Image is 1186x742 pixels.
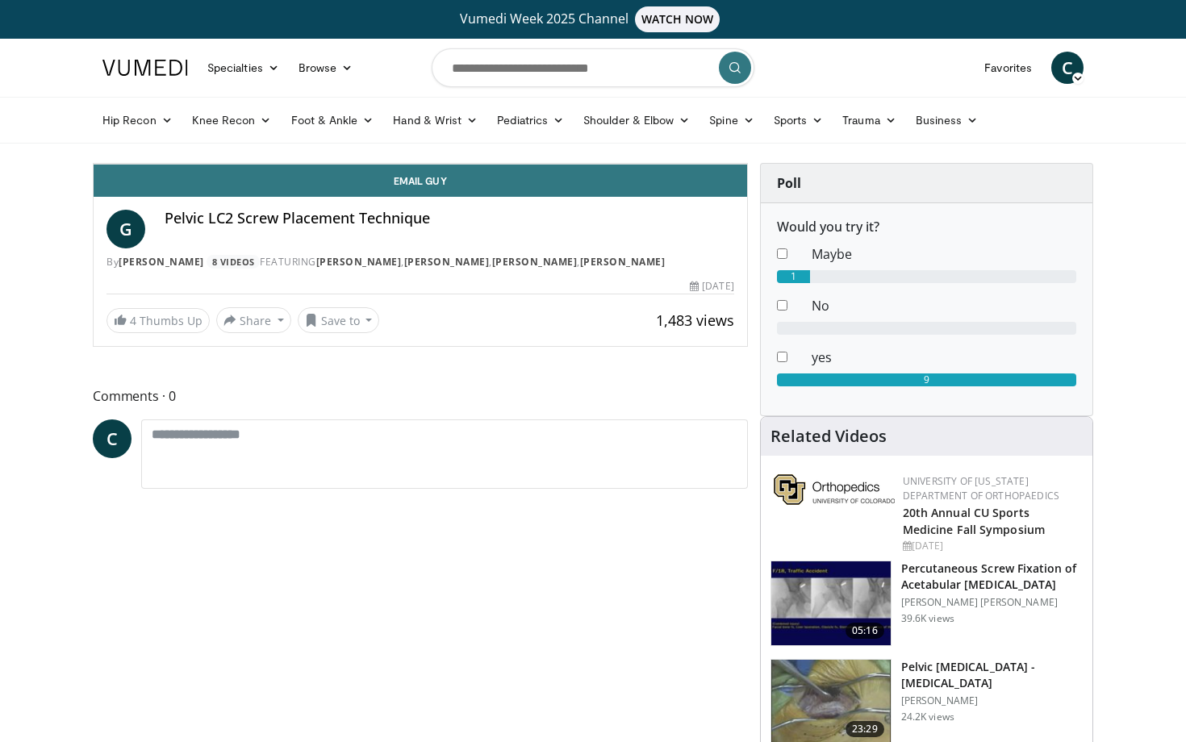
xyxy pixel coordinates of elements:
[207,255,260,269] a: 8 Videos
[574,104,699,136] a: Shoulder & Elbow
[777,174,801,192] strong: Poll
[770,561,1083,646] a: 05:16 Percutaneous Screw Fixation of Acetabular [MEDICAL_DATA] [PERSON_NAME] [PERSON_NAME] 39.6K ...
[1051,52,1084,84] a: C
[901,659,1083,691] h3: Pelvic [MEDICAL_DATA] - [MEDICAL_DATA]
[94,164,747,165] video-js: Video Player
[106,210,145,248] a: G
[94,165,747,197] a: Email Guy
[771,561,891,645] img: 134112_0000_1.png.150x105_q85_crop-smart_upscale.jpg
[846,623,884,639] span: 05:16
[165,210,734,227] h4: Pelvic LC2 Screw Placement Technique
[975,52,1042,84] a: Favorites
[182,104,282,136] a: Knee Recon
[282,104,384,136] a: Foot & Ankle
[404,255,490,269] a: [PERSON_NAME]
[777,219,1076,235] h6: Would you try it?
[901,561,1083,593] h3: Percutaneous Screw Fixation of Acetabular [MEDICAL_DATA]
[102,60,188,76] img: VuMedi Logo
[635,6,720,32] span: WATCH NOW
[656,311,734,330] span: 1,483 views
[298,307,380,333] button: Save to
[777,270,810,283] div: 1
[901,596,1083,609] p: [PERSON_NAME] [PERSON_NAME]
[316,255,402,269] a: [PERSON_NAME]
[487,104,574,136] a: Pediatrics
[800,348,1088,367] dd: yes
[130,313,136,328] span: 4
[901,694,1083,707] p: [PERSON_NAME]
[105,6,1081,32] a: Vumedi Week 2025 ChannelWATCH NOW
[774,474,895,505] img: 355603a8-37da-49b6-856f-e00d7e9307d3.png.150x105_q85_autocrop_double_scale_upscale_version-0.2.png
[119,255,204,269] a: [PERSON_NAME]
[903,505,1045,537] a: 20th Annual CU Sports Medicine Fall Symposium
[580,255,666,269] a: [PERSON_NAME]
[800,244,1088,264] dd: Maybe
[93,419,132,458] a: C
[800,296,1088,315] dd: No
[903,539,1080,553] div: [DATE]
[770,427,887,446] h4: Related Videos
[699,104,763,136] a: Spine
[106,308,210,333] a: 4 Thumbs Up
[901,711,954,723] p: 24.2K views
[492,255,578,269] a: [PERSON_NAME]
[289,52,363,84] a: Browse
[764,104,833,136] a: Sports
[216,307,291,333] button: Share
[906,104,988,136] a: Business
[846,721,884,737] span: 23:29
[432,48,754,87] input: Search topics, interventions
[690,279,733,294] div: [DATE]
[93,104,182,136] a: Hip Recon
[198,52,289,84] a: Specialties
[777,373,1076,386] div: 9
[106,255,734,269] div: By FEATURING , , ,
[901,612,954,625] p: 39.6K views
[383,104,487,136] a: Hand & Wrist
[93,386,748,406] span: Comments 0
[833,104,906,136] a: Trauma
[903,474,1059,502] a: University of [US_STATE] Department of Orthopaedics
